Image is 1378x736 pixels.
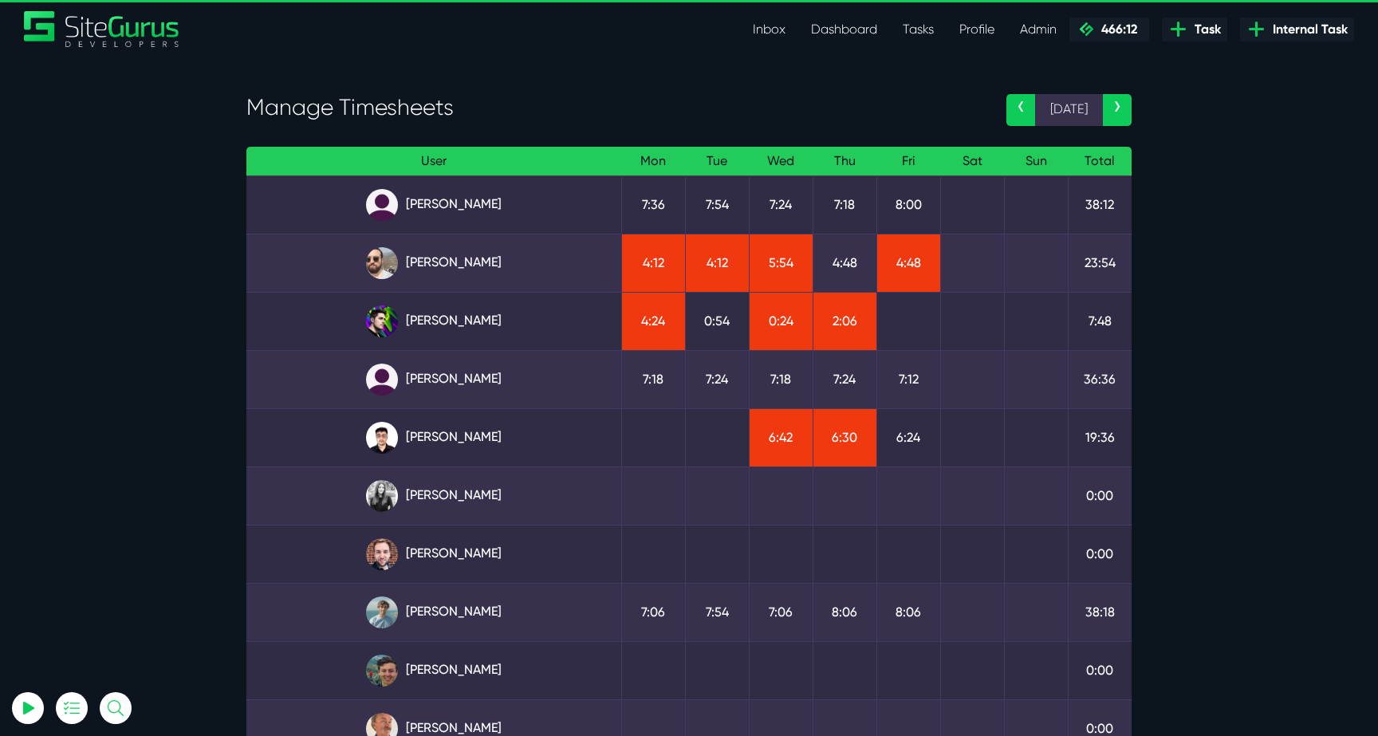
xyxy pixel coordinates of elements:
[366,655,398,687] img: esb8jb8dmrsykbqurfoz.jpg
[621,350,685,408] td: 7:18
[740,14,798,45] a: Inbox
[24,11,180,47] img: Sitegurus Logo
[621,234,685,292] td: 4:12
[24,11,180,47] a: SiteGurus
[259,596,608,628] a: [PERSON_NAME]
[685,175,749,234] td: 7:54
[366,596,398,628] img: tkl4csrki1nqjgf0pb1z.png
[621,175,685,234] td: 7:36
[1006,94,1035,126] a: ‹
[259,189,608,221] a: [PERSON_NAME]
[1068,350,1132,408] td: 36:36
[1095,22,1137,37] span: 466:12
[876,234,940,292] td: 4:48
[1068,147,1132,176] th: Total
[685,234,749,292] td: 4:12
[366,480,398,512] img: rgqpcqpgtbr9fmz9rxmm.jpg
[621,292,685,350] td: 4:24
[621,147,685,176] th: Mon
[259,422,608,454] a: [PERSON_NAME]
[366,422,398,454] img: xv1kmavyemxtguplm5ir.png
[876,583,940,641] td: 8:06
[1035,94,1103,126] span: [DATE]
[685,292,749,350] td: 0:54
[246,94,982,121] h3: Manage Timesheets
[1068,525,1132,583] td: 0:00
[1068,466,1132,525] td: 0:00
[1240,18,1354,41] a: Internal Task
[1162,18,1227,41] a: Task
[1007,14,1069,45] a: Admin
[1068,234,1132,292] td: 23:54
[940,147,1004,176] th: Sat
[813,583,876,641] td: 8:06
[246,147,621,176] th: User
[685,583,749,641] td: 7:54
[259,364,608,396] a: [PERSON_NAME]
[366,247,398,279] img: ublsy46zpoyz6muduycb.jpg
[259,538,608,570] a: [PERSON_NAME]
[366,189,398,221] img: default_qrqg0b.png
[366,364,398,396] img: default_qrqg0b.png
[798,14,890,45] a: Dashboard
[366,538,398,570] img: tfogtqcjwjterk6idyiu.jpg
[1103,94,1132,126] a: ›
[813,234,876,292] td: 4:48
[813,292,876,350] td: 2:06
[947,14,1007,45] a: Profile
[1069,18,1149,41] a: 466:12
[813,408,876,466] td: 6:30
[749,583,813,641] td: 7:06
[259,247,608,279] a: [PERSON_NAME]
[1068,175,1132,234] td: 38:12
[1068,408,1132,466] td: 19:36
[366,305,398,337] img: rxuxidhawjjb44sgel4e.png
[749,350,813,408] td: 7:18
[259,305,608,337] a: [PERSON_NAME]
[876,350,940,408] td: 7:12
[813,175,876,234] td: 7:18
[259,480,608,512] a: [PERSON_NAME]
[685,147,749,176] th: Tue
[1188,20,1221,39] span: Task
[259,655,608,687] a: [PERSON_NAME]
[876,147,940,176] th: Fri
[813,350,876,408] td: 7:24
[749,147,813,176] th: Wed
[685,350,749,408] td: 7:24
[749,175,813,234] td: 7:24
[813,147,876,176] th: Thu
[1266,20,1348,39] span: Internal Task
[890,14,947,45] a: Tasks
[1068,641,1132,699] td: 0:00
[1004,147,1068,176] th: Sun
[1068,292,1132,350] td: 7:48
[621,583,685,641] td: 7:06
[749,234,813,292] td: 5:54
[876,175,940,234] td: 8:00
[876,408,940,466] td: 6:24
[749,408,813,466] td: 6:42
[1068,583,1132,641] td: 38:18
[749,292,813,350] td: 0:24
